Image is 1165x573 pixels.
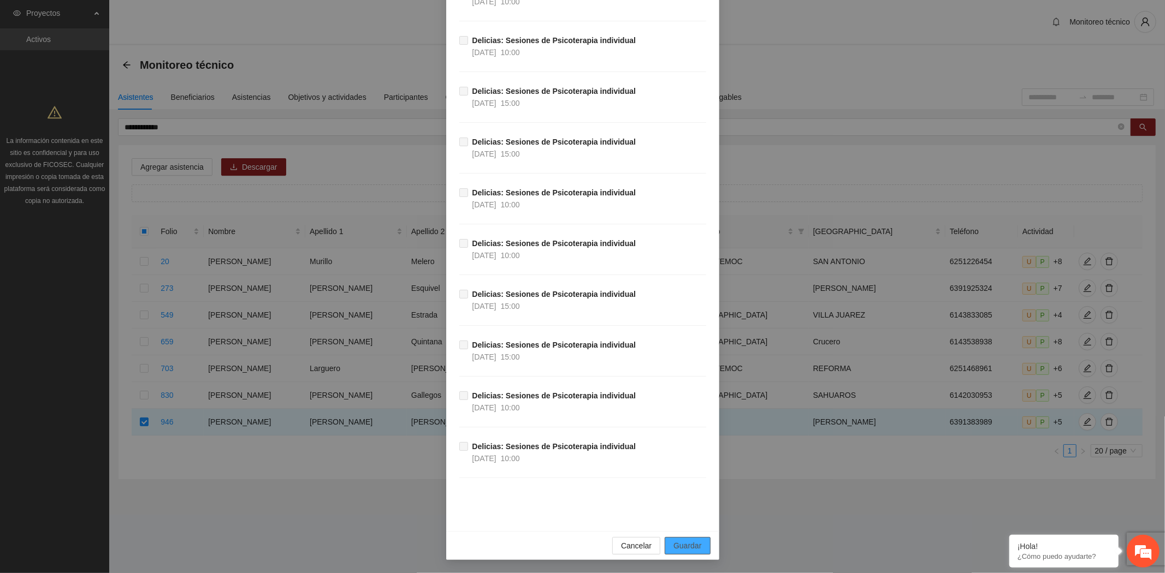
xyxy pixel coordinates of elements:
span: [DATE] [472,150,496,158]
span: 10:00 [501,403,520,412]
span: Estamos en línea. [63,146,151,256]
div: Chatee con nosotros ahora [57,56,184,70]
span: [DATE] [472,251,496,260]
span: 15:00 [501,99,520,108]
div: ¡Hola! [1018,542,1110,551]
span: Cancelar [621,540,652,552]
span: 10:00 [501,454,520,463]
span: [DATE] [472,353,496,361]
strong: Delicias: Sesiones de Psicoterapia individual [472,442,636,451]
span: [DATE] [472,48,496,57]
strong: Delicias: Sesiones de Psicoterapia individual [472,239,636,248]
strong: Delicias: Sesiones de Psicoterapia individual [472,87,636,95]
span: 15:00 [501,302,520,311]
span: [DATE] [472,200,496,209]
strong: Delicias: Sesiones de Psicoterapia individual [472,341,636,349]
strong: Delicias: Sesiones de Psicoterapia individual [472,138,636,146]
div: Minimizar ventana de chat en vivo [179,5,205,32]
strong: Delicias: Sesiones de Psicoterapia individual [472,36,636,45]
textarea: Escriba su mensaje y pulse “Intro” [5,298,208,336]
span: 15:00 [501,353,520,361]
strong: Delicias: Sesiones de Psicoterapia individual [472,290,636,299]
span: [DATE] [472,403,496,412]
span: 10:00 [501,48,520,57]
strong: Delicias: Sesiones de Psicoterapia individual [472,391,636,400]
span: [DATE] [472,454,496,463]
span: [DATE] [472,302,496,311]
button: Cancelar [612,537,660,554]
span: [DATE] [472,99,496,108]
strong: Delicias: Sesiones de Psicoterapia individual [472,188,636,197]
button: Guardar [665,537,710,554]
p: ¿Cómo puedo ayudarte? [1018,552,1110,560]
span: 10:00 [501,200,520,209]
span: 15:00 [501,150,520,158]
span: Guardar [673,540,701,552]
span: 10:00 [501,251,520,260]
